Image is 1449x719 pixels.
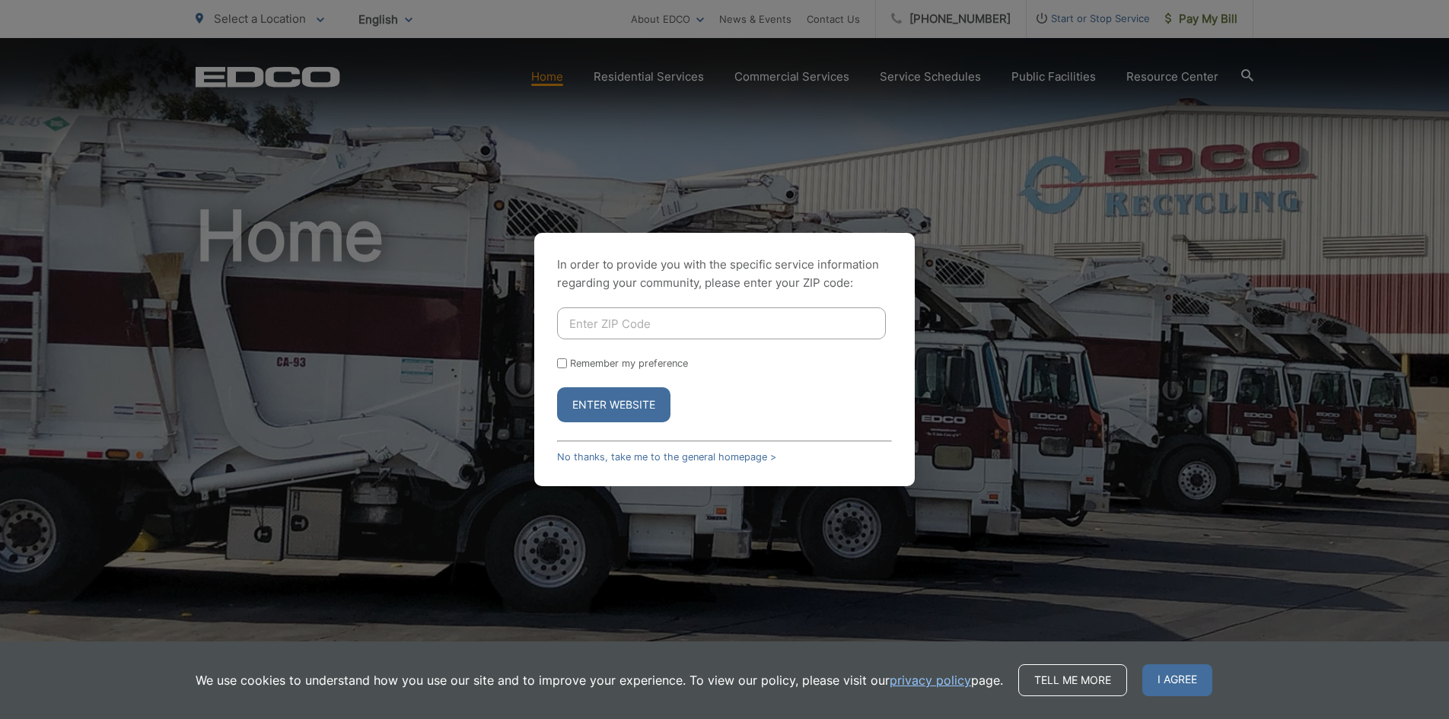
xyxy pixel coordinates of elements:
[557,387,670,422] button: Enter Website
[1142,664,1212,696] span: I agree
[557,256,892,292] p: In order to provide you with the specific service information regarding your community, please en...
[1018,664,1127,696] a: Tell me more
[557,451,776,463] a: No thanks, take me to the general homepage >
[890,671,971,689] a: privacy policy
[196,671,1003,689] p: We use cookies to understand how you use our site and to improve your experience. To view our pol...
[557,307,886,339] input: Enter ZIP Code
[570,358,688,369] label: Remember my preference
